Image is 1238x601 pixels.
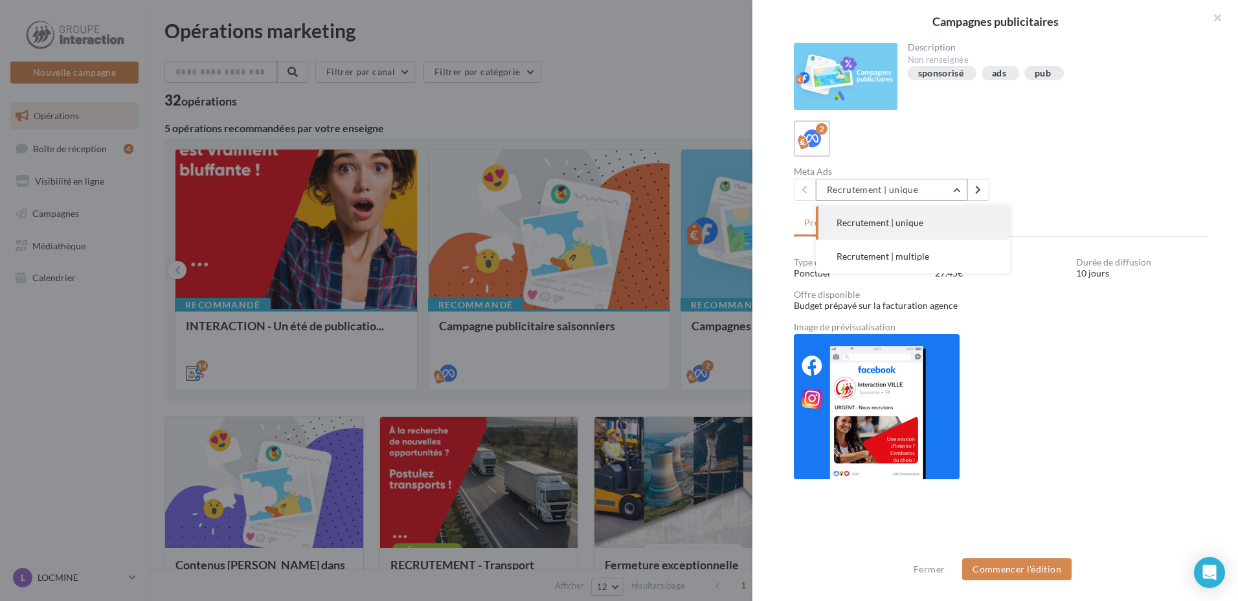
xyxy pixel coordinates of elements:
span: Recrutement | multiple [837,251,929,262]
div: Non renseignée [908,54,1197,66]
button: Recrutement | unique [816,206,1010,240]
div: Campagnes publicitaires [773,16,1217,27]
div: Ponctuel [794,267,925,280]
div: Durée de diffusion [1076,258,1207,267]
div: pub [1035,69,1051,78]
div: Meta Ads [794,167,995,176]
div: Open Intercom Messenger [1194,557,1225,588]
div: 2 [816,123,827,135]
div: Description [908,43,1197,52]
div: ads [992,69,1006,78]
div: sponsorisé [918,69,964,78]
img: 008b87f00d921ddecfa28f1c35eec23d.png [794,334,960,479]
div: Offre disponible [794,290,1207,299]
div: Type de campagne [794,258,925,267]
button: Recrutement | unique [816,179,967,201]
span: Recrutement | unique [837,217,923,228]
button: Commencer l'édition [962,558,1072,580]
div: 10 jours [1076,267,1207,280]
button: Recrutement | multiple [816,240,1010,273]
div: Image de prévisualisation [794,323,1207,332]
div: Budget prépayé sur la facturation agence [794,299,1207,312]
button: Fermer [908,561,950,577]
div: 27.45€ [935,267,1066,280]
